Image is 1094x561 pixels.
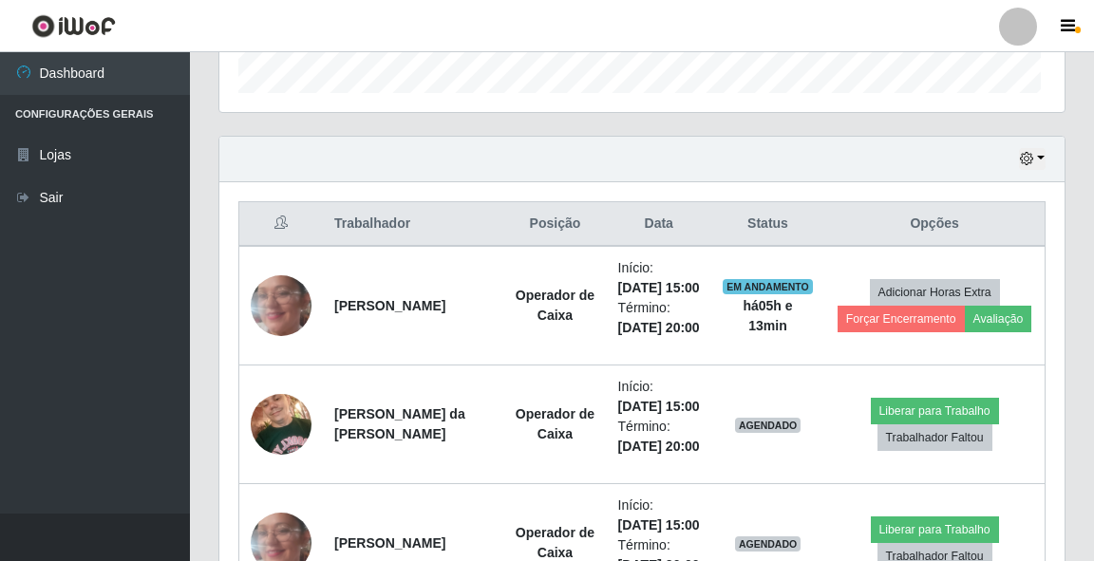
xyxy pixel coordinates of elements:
[870,279,1000,306] button: Adicionar Horas Extra
[618,320,700,335] time: [DATE] 20:00
[31,14,116,38] img: CoreUI Logo
[516,288,594,323] strong: Operador de Caixa
[711,202,824,247] th: Status
[323,202,503,247] th: Trabalhador
[877,424,992,451] button: Trabalhador Faltou
[735,418,802,433] span: AGENDADO
[618,439,700,454] time: [DATE] 20:00
[516,406,594,441] strong: Operador de Caixa
[334,406,465,441] strong: [PERSON_NAME] da [PERSON_NAME]
[618,399,700,414] time: [DATE] 15:00
[965,306,1032,332] button: Avaliação
[334,535,445,551] strong: [PERSON_NAME]
[618,377,700,417] li: Início:
[824,202,1045,247] th: Opções
[871,516,999,543] button: Liberar para Trabalho
[743,298,792,333] strong: há 05 h e 13 min
[607,202,711,247] th: Data
[723,279,813,294] span: EM ANDAMENTO
[334,298,445,313] strong: [PERSON_NAME]
[618,280,700,295] time: [DATE] 15:00
[251,238,311,373] img: 1744402727392.jpeg
[618,258,700,298] li: Início:
[871,398,999,424] button: Liberar para Trabalho
[618,517,700,533] time: [DATE] 15:00
[618,298,700,338] li: Término:
[516,525,594,560] strong: Operador de Caixa
[838,306,965,332] button: Forçar Encerramento
[251,383,311,464] img: 1728321968080.jpeg
[735,536,802,552] span: AGENDADO
[503,202,606,247] th: Posição
[618,417,700,457] li: Término:
[618,496,700,535] li: Início:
